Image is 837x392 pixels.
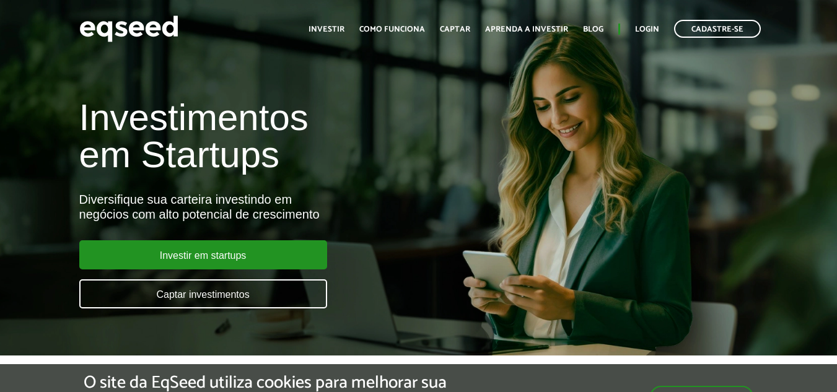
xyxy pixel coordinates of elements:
[79,99,480,173] h1: Investimentos em Startups
[79,192,480,222] div: Diversifique sua carteira investindo em negócios com alto potencial de crescimento
[440,25,470,33] a: Captar
[79,12,178,45] img: EqSeed
[635,25,659,33] a: Login
[583,25,603,33] a: Blog
[674,20,761,38] a: Cadastre-se
[485,25,568,33] a: Aprenda a investir
[309,25,344,33] a: Investir
[79,279,327,308] a: Captar investimentos
[359,25,425,33] a: Como funciona
[79,240,327,269] a: Investir em startups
